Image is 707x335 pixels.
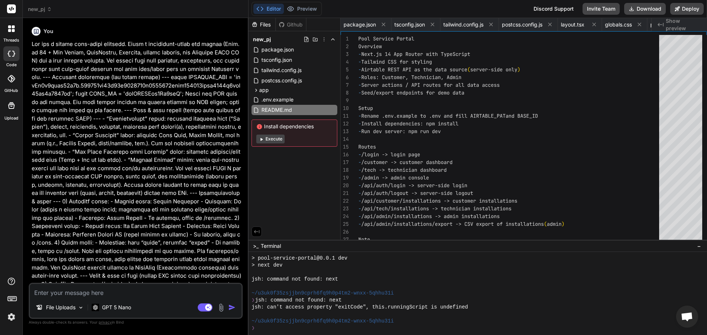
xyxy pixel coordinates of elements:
[341,174,349,182] div: 19
[358,197,361,204] span: -
[358,151,361,158] span: -
[697,242,701,250] span: −
[261,45,295,54] span: package.json
[562,221,564,227] span: )
[666,17,701,32] span: Show preview
[341,228,349,236] div: 26
[3,37,19,43] label: threads
[252,318,394,325] span: ~/u3uk0f35zsjjbn9cprh6fq9h0p4tm2-wnxx-5qhhu31i
[358,113,361,119] span: -
[341,220,349,228] div: 25
[341,43,349,50] div: 2
[341,189,349,197] div: 21
[261,95,294,104] span: .env.example
[670,3,704,15] button: Deploy
[509,221,544,227] span: nstallations
[358,58,361,65] span: -
[358,213,361,220] span: -
[102,304,131,311] p: GPT 5 Nano
[358,89,361,96] span: -
[361,74,461,81] span: Roles: Customer, Technician, Admin
[92,304,99,311] img: GPT 5 Nano
[259,86,269,94] span: app
[341,66,349,74] div: 5
[99,320,112,324] span: privacy
[341,166,349,174] div: 18
[341,182,349,189] div: 20
[253,242,258,250] span: >_
[261,106,293,114] span: README.md
[252,255,347,262] span: > pool-service-portal@0.0.1 dev
[358,74,361,81] span: -
[256,135,285,143] button: Execute
[361,197,509,204] span: /api/customer/installations -> customer installati
[583,3,620,15] button: Invite Team
[358,167,361,173] span: -
[341,151,349,158] div: 16
[358,35,414,42] span: Pool Service Portal
[506,113,538,119] span: and BASE_ID
[284,4,320,14] button: Preview
[344,21,376,28] span: package.json
[341,89,349,97] div: 8
[361,213,500,220] span: /api/admin/installations -> admin installations
[341,74,349,81] div: 6
[253,4,284,14] button: Editor
[253,36,271,43] span: new_pj
[341,81,349,89] div: 7
[252,276,338,283] span: jsh: command not found: next
[361,159,453,165] span: /customer -> customer dashboard
[358,143,376,150] span: Routes
[358,51,361,57] span: -
[358,190,361,196] span: -
[341,205,349,213] div: 23
[358,82,361,88] span: -
[252,290,394,297] span: ~/u3uk0f35zsjjbn9cprh6fq9h0p4tm2-wnxx-5qhhu31i
[6,62,17,68] label: code
[358,66,361,73] span: -
[547,221,562,227] span: admin
[249,21,275,28] div: Files
[341,213,349,220] div: 24
[502,21,542,28] span: postcss.config.js
[358,105,373,111] span: Setup
[358,221,361,227] span: -
[361,221,509,227] span: /api/admin/installations/export -> CSV export of i
[443,21,483,28] span: tailwind.config.js
[361,128,441,135] span: Run dev server: npm run dev
[358,236,370,243] span: Note
[358,182,361,189] span: -
[361,82,500,88] span: Server actions / API routes for all data access
[361,174,429,181] span: /admin -> admin console
[341,97,349,104] div: 9
[361,182,467,189] span: /api/auth/login -> server-side login
[361,167,447,173] span: /tech -> technician dashboard
[358,43,382,50] span: Overview
[361,113,506,119] span: Rename .env.example to .env and fill AIRTABLE_PAT
[517,66,520,73] span: )
[228,304,236,311] img: icon
[696,240,703,252] button: −
[341,58,349,66] div: 4
[529,3,578,15] div: Discord Support
[252,297,255,304] span: ❯
[261,76,303,85] span: postcss.config.js
[341,50,349,58] div: 3
[361,205,509,212] span: /api/tech/installations -> technician installation
[261,56,293,64] span: tsconfig.json
[255,297,342,304] span: jsh: command not found: next
[470,66,517,73] span: server-side only
[676,306,698,328] div: Open chat
[467,66,470,73] span: (
[358,120,361,127] span: -
[358,174,361,181] span: -
[43,28,53,35] h6: You
[361,120,458,127] span: Install dependencies: npm install
[4,88,18,94] label: GitHub
[78,304,84,311] img: Pick Models
[341,120,349,128] div: 12
[46,304,75,311] p: File Uploads
[341,135,349,143] div: 14
[361,58,432,65] span: Tailwind CSS for styling
[341,158,349,166] div: 17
